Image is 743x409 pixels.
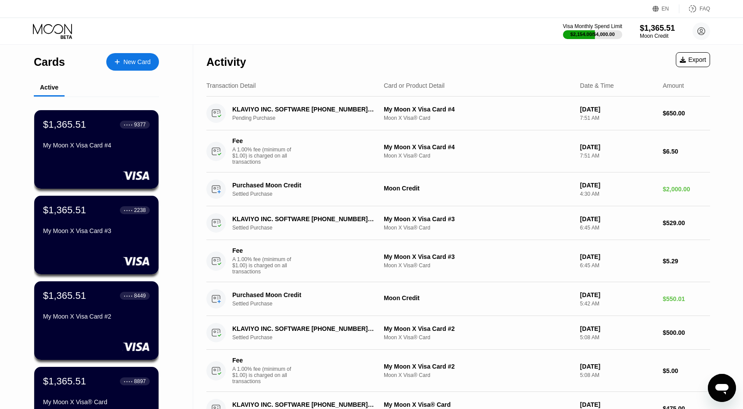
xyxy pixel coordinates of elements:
div: KLAVIYO INC. SOFTWARE [PHONE_NUMBER] US [232,325,375,332]
div: Moon Credit [384,185,573,192]
div: 7:51 AM [580,153,656,159]
div: Export [680,56,706,63]
div: [DATE] [580,215,656,222]
div: KLAVIYO INC. SOFTWARE [PHONE_NUMBER] USSettled PurchaseMy Moon X Visa Card #2Moon X Visa® Card[DA... [206,316,710,350]
div: Moon X Visa® Card [384,153,573,159]
iframe: Button to launch messaging window, conversation in progress [708,374,736,402]
div: $650.00 [663,110,710,117]
div: Settled Purchase [232,334,386,341]
div: EN [653,4,679,13]
div: [DATE] [580,106,656,113]
div: $1,365.51 [43,204,86,216]
div: A 1.00% fee (minimum of $1.00) is charged on all transactions [232,366,298,384]
div: Visa Monthly Spend Limit$2,154.00/$4,000.00 [563,23,622,39]
div: KLAVIYO INC. SOFTWARE [PHONE_NUMBER] US [232,106,375,113]
div: Settled Purchase [232,225,386,231]
div: FAQ [679,4,710,13]
div: Fee [232,247,294,254]
div: Active [40,84,58,91]
div: ● ● ● ● [124,123,133,126]
div: Amount [663,82,684,89]
div: Moon X Visa® Card [384,372,573,378]
div: $1,365.51Moon Credit [640,24,675,39]
div: [DATE] [580,291,656,298]
div: $1,365.51 [43,290,86,301]
div: 5:42 AM [580,301,656,307]
div: Fee [232,357,294,364]
div: $550.01 [663,295,710,302]
div: FeeA 1.00% fee (minimum of $1.00) is charged on all transactionsMy Moon X Visa Card #2Moon X Visa... [206,350,710,392]
div: [DATE] [580,325,656,332]
div: ● ● ● ● [124,209,133,212]
div: My Moon X Visa® Card [43,398,150,405]
div: $1,365.51 [43,119,86,130]
div: 6:45 AM [580,225,656,231]
div: $1,365.51 [43,376,86,387]
div: FeeA 1.00% fee (minimum of $1.00) is charged on all transactionsMy Moon X Visa Card #4Moon X Visa... [206,130,710,172]
div: Purchased Moon CreditSettled PurchaseMoon Credit[DATE]4:30 AM$2,000.00 [206,172,710,206]
div: My Moon X Visa Card #2 [43,313,150,320]
div: $6.50 [663,148,710,155]
div: Purchased Moon Credit [232,182,375,189]
div: 5:08 AM [580,334,656,341]
div: Visa Monthly Spend Limit [563,23,622,29]
div: ● ● ● ● [124,294,133,297]
div: [DATE] [580,401,656,408]
div: My Moon X Visa Card #3 [384,215,573,222]
div: Fee [232,137,294,144]
div: My Moon X Visa Card #4 [384,144,573,151]
div: 6:45 AM [580,262,656,269]
div: 7:51 AM [580,115,656,121]
div: Activity [206,56,246,68]
div: Moon X Visa® Card [384,115,573,121]
div: 9377 [134,122,146,128]
div: Moon X Visa® Card [384,225,573,231]
div: $1,365.51● ● ● ●2238My Moon X Visa Card #3 [34,196,159,274]
div: $500.00 [663,329,710,336]
div: A 1.00% fee (minimum of $1.00) is charged on all transactions [232,256,298,275]
div: KLAVIYO INC. SOFTWARE [PHONE_NUMBER] USSettled PurchaseMy Moon X Visa Card #3Moon X Visa® Card[DA... [206,206,710,240]
div: New Card [106,53,159,71]
div: Moon Credit [640,33,675,39]
div: Pending Purchase [232,115,386,121]
div: Purchased Moon CreditSettled PurchaseMoon Credit[DATE]5:42 AM$550.01 [206,282,710,316]
div: My Moon X Visa Card #4 [384,106,573,113]
div: 5:08 AM [580,372,656,378]
div: [DATE] [580,182,656,189]
div: My Moon X Visa Card #3 [43,227,150,234]
div: $1,365.51● ● ● ●8449My Moon X Visa Card #2 [34,281,159,360]
div: 8897 [134,378,146,384]
div: [DATE] [580,253,656,260]
div: EN [662,6,669,12]
div: [DATE] [580,363,656,370]
div: Purchased Moon Credit [232,291,375,298]
div: Date & Time [580,82,614,89]
div: Export [676,52,710,67]
div: 2238 [134,207,146,213]
div: FAQ [700,6,710,12]
div: $1,365.51● ● ● ●9377My Moon X Visa Card #4 [34,110,159,189]
div: ● ● ● ● [124,380,133,383]
div: Cards [34,56,65,68]
div: $2,154.00 / $4,000.00 [570,32,615,37]
div: [DATE] [580,144,656,151]
div: Moon Credit [384,294,573,301]
div: 4:30 AM [580,191,656,197]
div: Settled Purchase [232,191,386,197]
div: My Moon X Visa Card #4 [43,142,150,149]
div: New Card [123,58,151,66]
div: My Moon X Visa Card #3 [384,253,573,260]
div: $2,000.00 [663,186,710,193]
div: Moon X Visa® Card [384,262,573,269]
div: KLAVIYO INC. SOFTWARE [PHONE_NUMBER] US [232,401,375,408]
div: Moon X Visa® Card [384,334,573,341]
div: KLAVIYO INC. SOFTWARE [PHONE_NUMBER] US [232,215,375,222]
div: My Moon X Visa® Card [384,401,573,408]
div: FeeA 1.00% fee (minimum of $1.00) is charged on all transactionsMy Moon X Visa Card #3Moon X Visa... [206,240,710,282]
div: $529.00 [663,219,710,226]
div: $1,365.51 [640,24,675,33]
div: KLAVIYO INC. SOFTWARE [PHONE_NUMBER] USPending PurchaseMy Moon X Visa Card #4Moon X Visa® Card[DA... [206,97,710,130]
div: Transaction Detail [206,82,256,89]
div: Card or Product Detail [384,82,445,89]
